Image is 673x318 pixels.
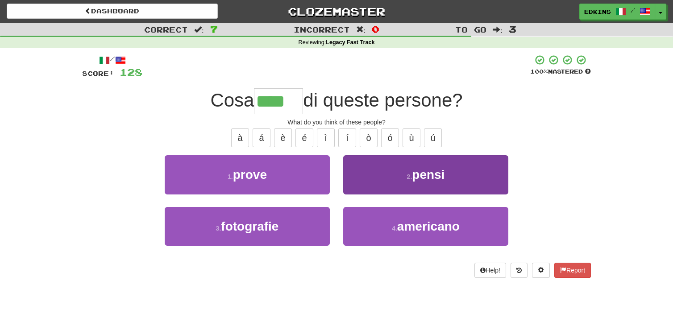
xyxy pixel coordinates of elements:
[228,173,233,180] small: 1 .
[338,128,356,147] button: í
[403,128,420,147] button: ù
[326,39,374,45] strong: Legacy Fast Track
[82,70,114,77] span: Score:
[381,128,399,147] button: ó
[356,26,366,33] span: :
[424,128,442,147] button: ú
[397,219,460,233] span: americano
[412,168,445,182] span: pensi
[210,90,254,111] span: Cosa
[579,4,655,20] a: edkins /
[584,8,611,16] span: edkins
[360,128,378,147] button: ò
[474,263,506,278] button: Help!
[231,128,249,147] button: à
[165,155,330,194] button: 1.prove
[509,24,516,34] span: 3
[165,207,330,246] button: 3.fotografie
[221,219,278,233] span: fotografie
[216,225,221,232] small: 3 .
[493,26,503,33] span: :
[120,66,142,78] span: 128
[294,25,350,34] span: Incorrect
[7,4,218,19] a: Dashboard
[82,118,591,127] div: What do you think of these people?
[253,128,270,147] button: á
[210,24,218,34] span: 7
[82,54,142,66] div: /
[554,263,591,278] button: Report
[372,24,379,34] span: 0
[343,155,508,194] button: 2.pensi
[343,207,508,246] button: 4.americano
[303,90,462,111] span: di queste persone?
[631,7,635,13] span: /
[407,173,412,180] small: 2 .
[231,4,442,19] a: Clozemaster
[295,128,313,147] button: é
[530,68,548,75] span: 100 %
[194,26,204,33] span: :
[392,225,397,232] small: 4 .
[455,25,486,34] span: To go
[511,263,528,278] button: Round history (alt+y)
[233,168,267,182] span: prove
[317,128,335,147] button: ì
[530,68,591,76] div: Mastered
[274,128,292,147] button: è
[144,25,188,34] span: Correct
